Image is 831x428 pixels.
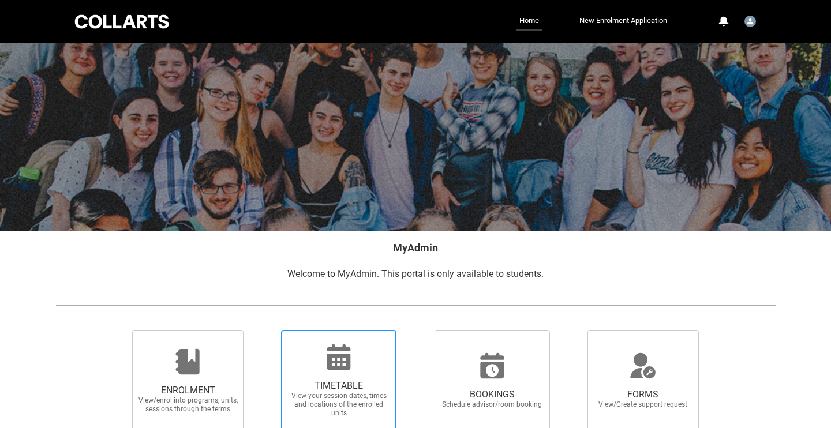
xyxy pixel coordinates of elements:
[516,12,542,31] a: Home
[742,11,759,29] button: User Profile Student.lpan
[744,16,756,27] img: Student.lpan
[441,389,543,400] span: BOOKINGS
[577,12,670,29] a: New Enrolment Application
[288,380,390,392] span: TIMETABLE
[592,400,694,409] span: View/Create support request
[288,392,390,418] span: View your session dates, times and locations of the enrolled units
[287,268,544,279] span: Welcome to MyAdmin. This portal is only available to students.
[137,385,239,396] span: ENROLMENT
[592,389,694,400] span: FORMS
[441,400,543,409] span: Schedule advisor/room booking
[55,240,776,256] h2: MyAdmin
[137,396,239,414] span: View/enrol into programs, units, sessions through the terms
